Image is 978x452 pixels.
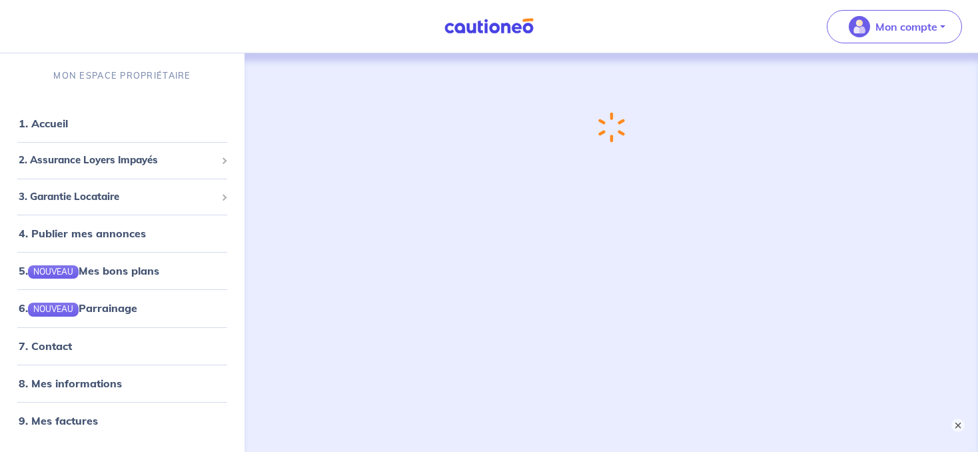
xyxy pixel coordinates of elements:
img: Cautioneo [439,18,539,35]
span: 3. Garantie Locataire [19,189,216,205]
a: 5.NOUVEAUMes bons plans [19,264,159,277]
div: 4. Publier mes annonces [5,220,239,247]
a: 6.NOUVEAUParrainage [19,301,137,315]
div: 2. Assurance Loyers Impayés [5,147,239,173]
button: × [951,419,965,432]
div: 6.NOUVEAUParrainage [5,295,239,321]
img: loading-spinner [595,113,628,142]
div: 5.NOUVEAUMes bons plans [5,257,239,284]
a: 8. Mes informations [19,377,122,390]
a: 7. Contact [19,339,72,353]
img: illu_account_valid_menu.svg [849,16,870,37]
a: 4. Publier mes annonces [19,227,146,240]
p: MON ESPACE PROPRIÉTAIRE [53,69,191,82]
p: Mon compte [875,19,937,35]
div: 7. Contact [5,333,239,359]
button: illu_account_valid_menu.svgMon compte [827,10,962,43]
a: 1. Accueil [19,117,68,130]
div: 3. Garantie Locataire [5,184,239,210]
div: 1. Accueil [5,110,239,137]
div: 8. Mes informations [5,370,239,397]
span: 2. Assurance Loyers Impayés [19,153,216,168]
